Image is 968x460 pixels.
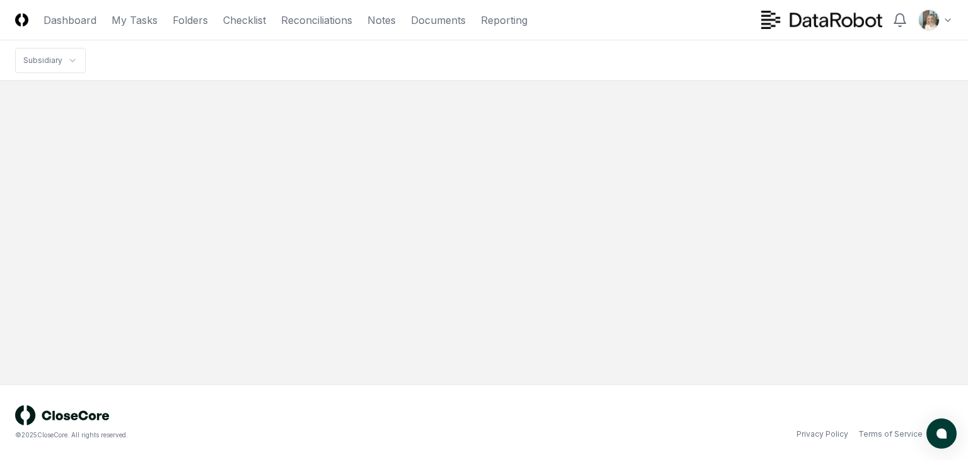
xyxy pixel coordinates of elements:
a: Reconciliations [281,13,352,28]
nav: breadcrumb [15,48,86,73]
a: Notes [367,13,396,28]
a: Privacy Policy [797,428,848,440]
a: My Tasks [112,13,158,28]
a: Dashboard [43,13,96,28]
a: Documents [411,13,466,28]
img: DataRobot logo [761,11,882,29]
a: Reporting [481,13,527,28]
img: ACg8ocKh93A2PVxV7CaGalYBgc3fGwopTyyIAwAiiQ5buQbeS2iRnTQ=s96-c [919,10,939,30]
div: © 2025 CloseCore. All rights reserved. [15,430,484,440]
a: Checklist [223,13,266,28]
a: Terms of Service [858,428,923,440]
img: logo [15,405,110,425]
button: atlas-launcher [926,418,957,449]
a: Folders [173,13,208,28]
div: Subsidiary [23,55,62,66]
img: Logo [15,13,28,26]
